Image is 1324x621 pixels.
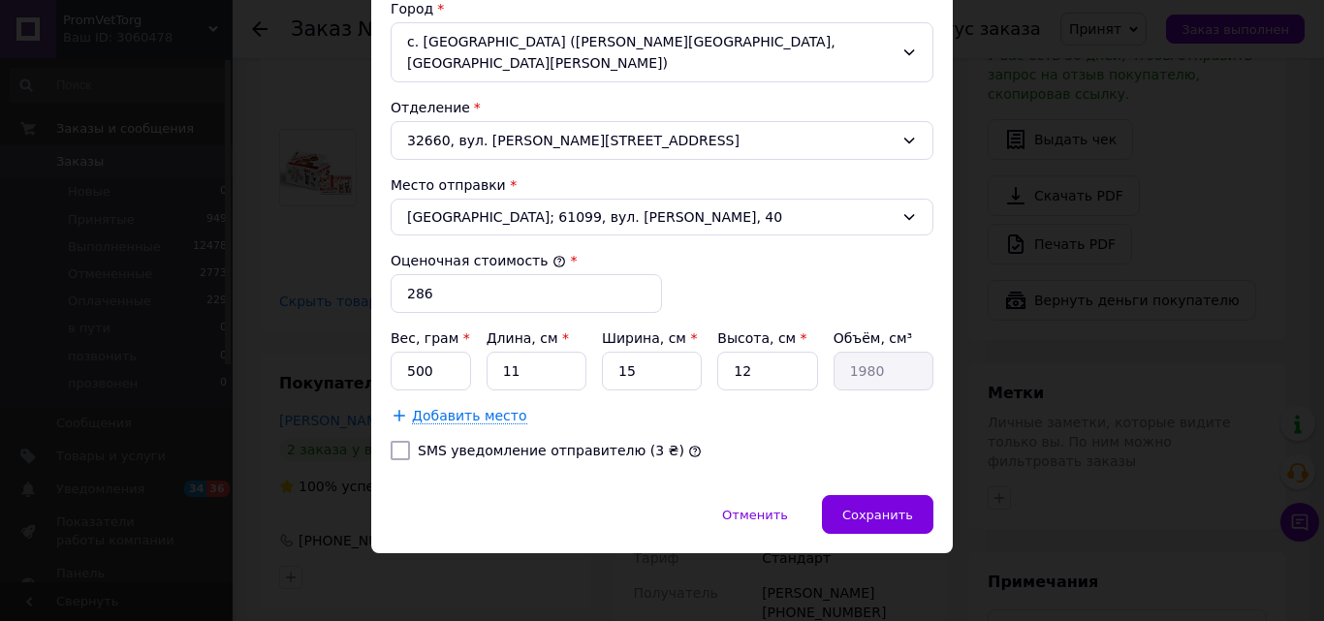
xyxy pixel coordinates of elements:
label: Оценочная стоимость [391,253,566,268]
div: Объём, см³ [834,328,933,348]
span: Добавить место [412,408,527,424]
label: Вес, грам [391,330,470,346]
div: Отделение [391,98,933,117]
label: Длина, см [487,330,569,346]
div: 32660, вул. [PERSON_NAME][STREET_ADDRESS] [391,121,933,160]
label: SMS уведомление отправителю (3 ₴) [418,443,684,458]
div: с. [GEOGRAPHIC_DATA] ([PERSON_NAME][GEOGRAPHIC_DATA], [GEOGRAPHIC_DATA][PERSON_NAME]) [391,22,933,82]
span: Отменить [722,508,788,522]
span: [GEOGRAPHIC_DATA]; 61099, вул. [PERSON_NAME], 40 [407,207,894,227]
div: Место отправки [391,175,933,195]
label: Ширина, см [602,330,697,346]
span: Сохранить [842,508,913,522]
label: Высота, см [717,330,806,346]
